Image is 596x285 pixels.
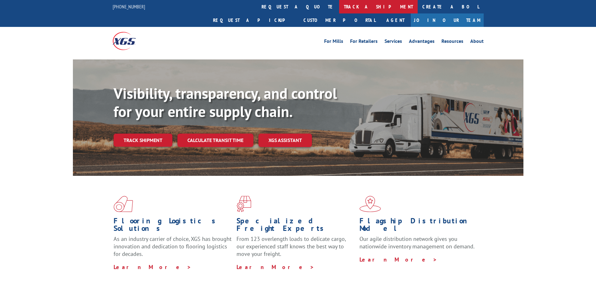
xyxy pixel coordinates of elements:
a: Calculate transit time [177,134,253,147]
a: Services [385,39,402,46]
a: Resources [441,39,463,46]
span: Our agile distribution network gives you nationwide inventory management on demand. [359,235,475,250]
a: [PHONE_NUMBER] [113,3,145,10]
img: xgs-icon-total-supply-chain-intelligence-red [114,196,133,212]
a: Advantages [409,39,435,46]
a: Customer Portal [299,13,380,27]
h1: Specialized Freight Experts [237,217,355,235]
img: xgs-icon-flagship-distribution-model-red [359,196,381,212]
h1: Flagship Distribution Model [359,217,478,235]
a: XGS ASSISTANT [258,134,312,147]
a: Learn More > [237,263,314,271]
img: xgs-icon-focused-on-flooring-red [237,196,251,212]
b: Visibility, transparency, and control for your entire supply chain. [114,84,337,121]
a: For Mills [324,39,343,46]
a: About [470,39,484,46]
a: Track shipment [114,134,172,147]
p: From 123 overlength loads to delicate cargo, our experienced staff knows the best way to move you... [237,235,355,263]
a: Learn More > [359,256,437,263]
a: Agent [380,13,411,27]
span: As an industry carrier of choice, XGS has brought innovation and dedication to flooring logistics... [114,235,232,257]
a: Learn More > [114,263,191,271]
a: Join Our Team [411,13,484,27]
h1: Flooring Logistics Solutions [114,217,232,235]
a: For Retailers [350,39,378,46]
a: Request a pickup [208,13,299,27]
